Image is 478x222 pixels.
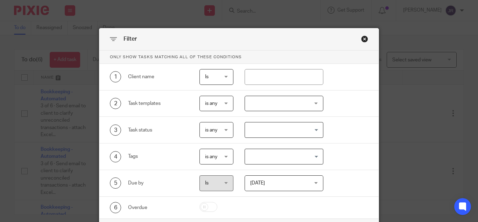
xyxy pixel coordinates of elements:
div: Overdue [128,204,189,211]
div: Search for option [245,149,323,164]
div: 1 [110,71,121,82]
div: 4 [110,151,121,162]
input: Search for option [246,124,319,136]
input: Search for option [246,150,319,163]
div: 5 [110,177,121,189]
span: Filter [124,36,137,42]
div: Client name [128,73,189,80]
span: is any [205,154,217,159]
span: Is [205,74,209,79]
span: [DATE] [250,181,265,186]
div: Task status [128,127,189,134]
div: 6 [110,202,121,213]
div: Tags [128,153,189,160]
div: Search for option [245,122,323,138]
div: 3 [110,125,121,136]
div: Due by [128,180,189,187]
div: Task templates [128,100,189,107]
span: is any [205,128,217,133]
span: Is [205,181,209,186]
div: Close this dialog window [361,35,368,42]
span: is any [205,101,217,106]
p: Only show tasks matching all of these conditions [99,51,379,64]
div: 2 [110,98,121,109]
